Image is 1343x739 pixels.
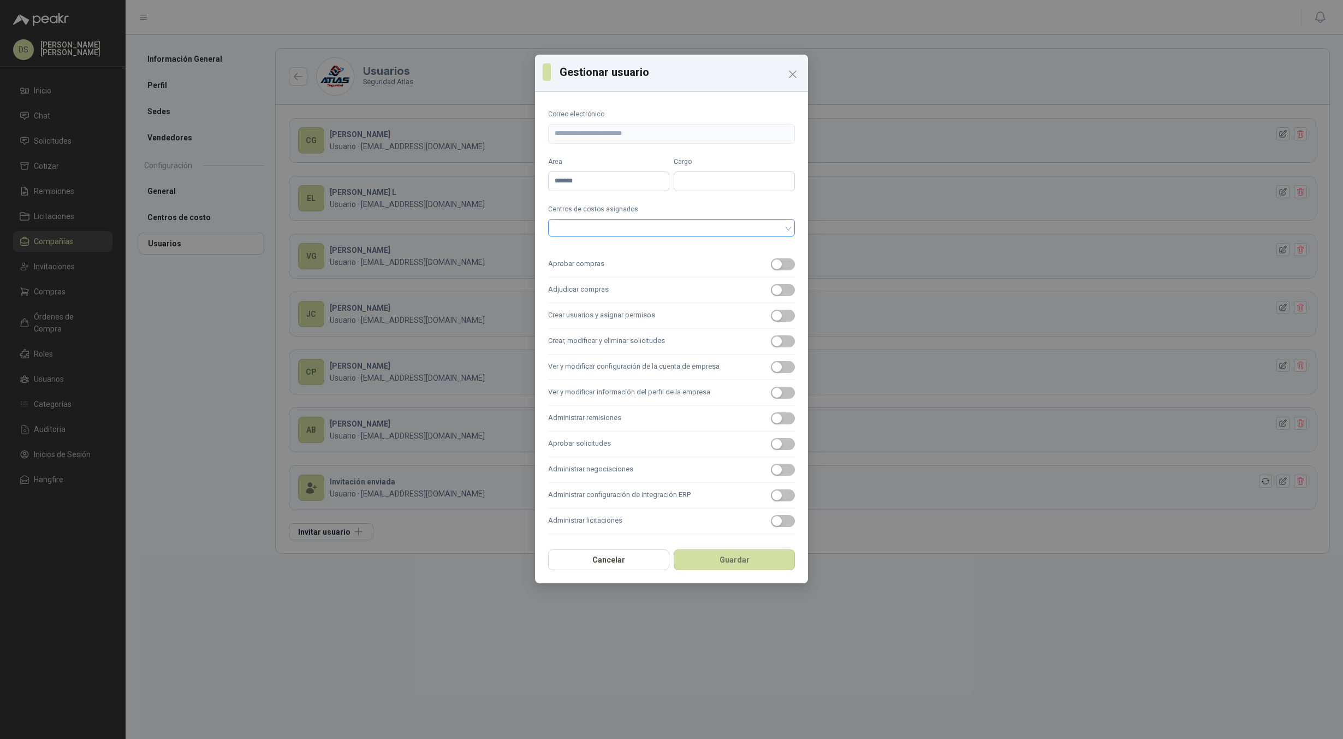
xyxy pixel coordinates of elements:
label: Administrar remisiones [548,406,795,431]
label: Administrar negociaciones [548,457,795,483]
button: Administrar configuración de integración ERP [771,489,795,501]
label: Centros de costos asignados [548,204,795,215]
label: Área [548,157,669,167]
label: Cargo [674,157,795,167]
label: Administrar configuración de integración ERP [548,483,795,509]
button: Close [784,66,801,83]
button: Aprobar solicitudes [771,438,795,450]
label: Aprobar solicitudes [548,431,795,457]
label: Ver y modificar información del perfil de la empresa [548,380,795,406]
label: Aprobar compras [548,252,795,277]
button: Adjudicar compras [771,284,795,296]
label: Crear, modificar y eliminar solicitudes [548,329,795,354]
button: Administrar negociaciones [771,464,795,476]
button: Crear, modificar y eliminar solicitudes [771,335,795,347]
button: Guardar [674,549,795,570]
button: Administrar licitaciones [771,515,795,527]
button: Ver y modificar configuración de la cuenta de empresa [771,361,795,373]
label: Administrar licitaciones [548,509,795,534]
button: Crear usuarios y asignar permisos [771,310,795,322]
button: Aprobar compras [771,258,795,270]
label: Correo electrónico [548,109,795,120]
h3: Gestionar usuario [560,64,800,80]
label: Ver y modificar configuración de la cuenta de empresa [548,354,795,380]
label: Crear usuarios y asignar permisos [548,303,795,329]
button: Administrar remisiones [771,412,795,424]
button: Cancelar [548,549,669,570]
button: Ver y modificar información del perfil de la empresa [771,387,795,399]
label: Adjudicar compras [548,277,795,303]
